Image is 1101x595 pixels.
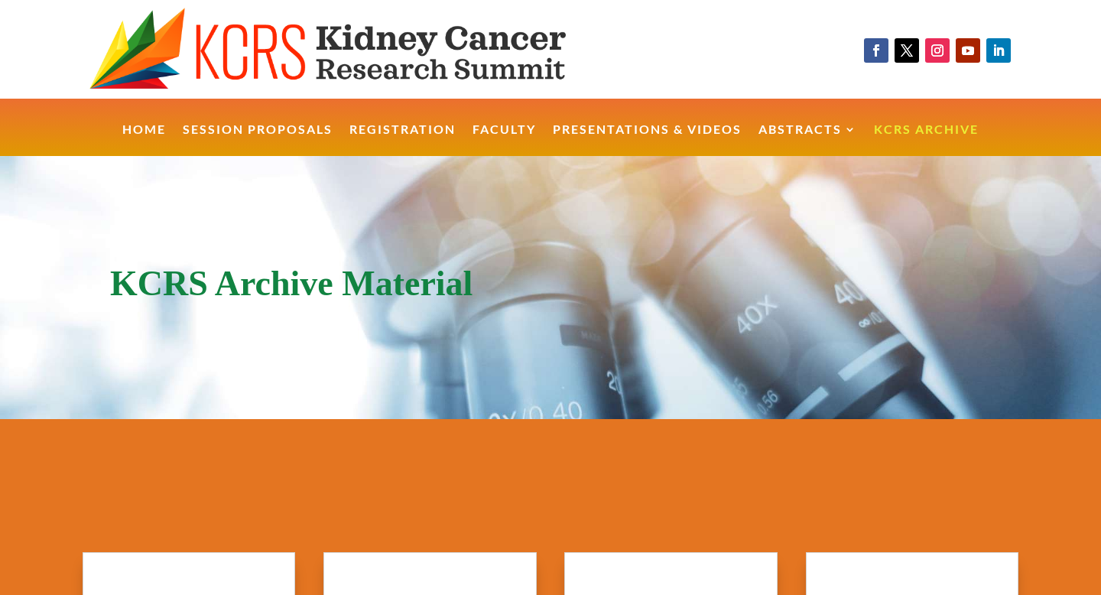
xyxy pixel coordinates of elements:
[349,124,456,157] a: Registration
[122,124,166,157] a: Home
[925,38,950,63] a: Follow on Instagram
[183,124,333,157] a: Session Proposals
[553,124,742,157] a: Presentations & Videos
[89,8,625,91] img: KCRS generic logo wide
[473,124,536,157] a: Faculty
[758,124,857,157] a: Abstracts
[986,38,1011,63] a: Follow on LinkedIn
[864,38,888,63] a: Follow on Facebook
[874,124,979,157] a: KCRS Archive
[956,38,980,63] a: Follow on Youtube
[110,266,991,309] h1: KCRS Archive Material
[895,38,919,63] a: Follow on X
